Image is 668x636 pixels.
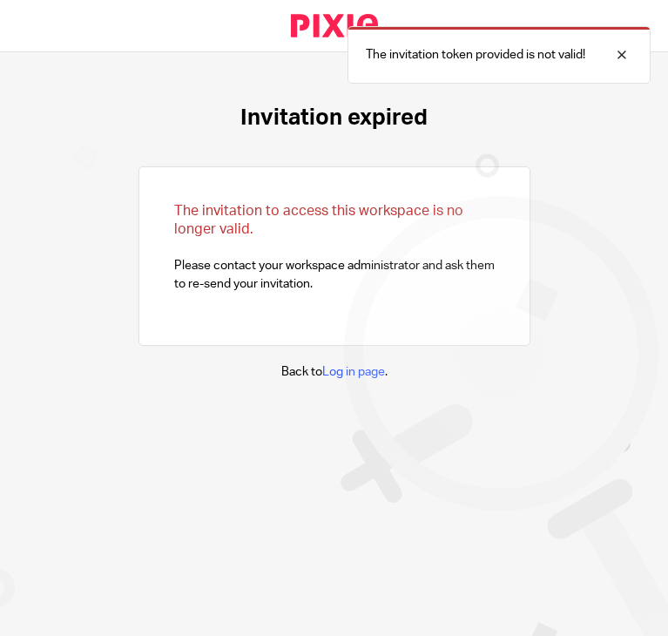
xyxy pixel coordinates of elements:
[240,105,428,132] h1: Invitation expired
[322,366,385,378] a: Log in page
[281,363,388,381] p: Back to .
[366,46,585,64] p: The invitation token provided is not valid!
[174,204,463,236] span: The invitation to access this workspace is no longer valid.
[174,202,495,293] p: Please contact your workspace administrator and ask them to re-send your invitation.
